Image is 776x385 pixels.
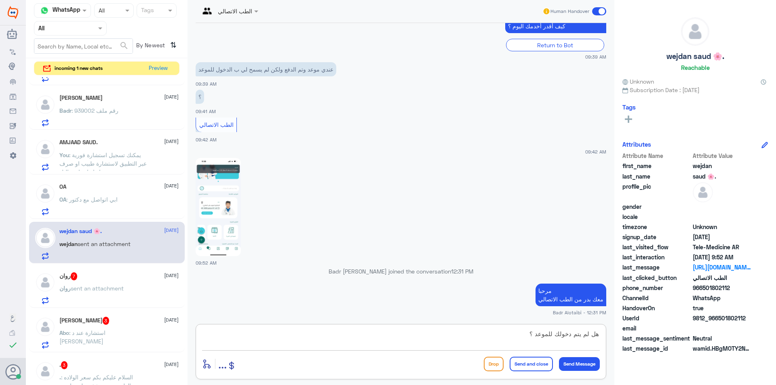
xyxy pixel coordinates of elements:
span: 2 [693,294,751,302]
span: Unknown [622,77,654,86]
h5: wejdan saud 🌸. [59,228,102,235]
img: Widebot Logo [8,6,18,19]
span: 09:52 AM [196,260,217,265]
h5: Badr Abdulrahman [59,95,103,101]
span: 09:41 AM [196,109,216,114]
span: 3 [61,361,68,369]
span: Badr [59,107,72,114]
p: 21/9/2025, 9:41 AM [196,90,204,104]
span: 9812_966501802112 [693,314,751,322]
span: Attribute Name [622,151,691,160]
span: 3 [103,317,110,325]
h6: Reachable [681,64,710,71]
a: [URL][DOMAIN_NAME] [693,263,751,271]
span: Subscription Date : [DATE] [622,86,768,94]
img: defaultAdmin.png [693,182,713,202]
span: Badr Alotaibi - 12:31 PM [553,309,606,316]
span: last_name [622,172,691,181]
span: timezone [622,223,691,231]
span: email [622,324,691,332]
span: [DATE] [164,361,179,368]
span: wejdan [59,240,78,247]
img: defaultAdmin.png [681,18,709,45]
h6: Attributes [622,141,651,148]
span: [DATE] [164,182,179,189]
img: defaultAdmin.png [35,317,55,337]
span: 0 [693,334,751,343]
span: last_visited_flow [622,243,691,251]
span: last_message_sentiment [622,334,691,343]
h5: wejdan saud 🌸. [666,52,724,61]
p: 21/9/2025, 12:31 PM [536,284,606,306]
span: [DATE] [164,316,179,324]
span: true [693,304,751,312]
span: first_name [622,162,691,170]
span: الطب الاتصالي [199,121,234,128]
span: : استشارة عند د [PERSON_NAME] [59,329,105,345]
i: ⇅ [170,38,177,52]
h5: OA [59,183,66,190]
span: incoming 1 new chats [55,65,103,72]
span: 09:39 AM [585,53,606,60]
span: null [693,212,751,221]
span: 09:42 AM [196,137,217,142]
span: Human Handover [550,8,589,15]
span: phone_number [622,284,691,292]
span: You [59,151,69,158]
span: HandoverOn [622,304,691,312]
span: 966501802112 [693,284,751,292]
input: Search by Name, Local etc… [34,39,133,53]
button: Drop [484,357,504,371]
span: : رقم ملف 939002 [72,107,118,114]
span: null [693,324,751,332]
div: Return to Bot [506,39,604,51]
h5: روان [59,272,78,280]
span: saud 🌸. [693,172,751,181]
span: sent an attachment [71,285,124,292]
span: [DATE] [164,227,179,234]
span: 2025-09-21T06:52:47.416Z [693,253,751,261]
img: defaultAdmin.png [35,361,55,381]
h6: Tags [622,103,636,111]
span: : ابي اتواصل مع دكتور [66,196,118,203]
img: defaultAdmin.png [35,95,55,115]
span: 09:39 AM [196,81,217,86]
span: 7 [71,272,78,280]
h5: . [59,361,68,369]
img: defaultAdmin.png [35,139,55,159]
span: ... [218,356,227,371]
span: 09:42 AM [585,148,606,155]
span: 12:31 PM [451,268,473,275]
span: search [119,41,129,50]
button: search [119,39,129,53]
span: wejdan [693,162,751,170]
span: [DATE] [164,138,179,145]
span: Attribute Value [693,151,751,160]
img: defaultAdmin.png [35,183,55,204]
button: Send and close [510,357,553,371]
span: null [693,202,751,211]
span: . [59,374,61,381]
button: Avatar [5,364,21,379]
img: whatsapp.png [38,4,51,17]
span: By Newest [133,38,167,55]
span: last_message_id [622,344,691,353]
p: Badr [PERSON_NAME] joined the conversation [196,267,606,276]
span: [DATE] [164,93,179,101]
i: check [8,340,18,350]
p: 21/9/2025, 9:39 AM [196,62,336,76]
h5: Abo Hamad [59,317,110,325]
span: [DATE] [164,272,179,279]
img: 1825631794728056.jpg [196,158,241,256]
span: روان [59,285,71,292]
h5: AMJAAD SAUD. [59,139,98,146]
span: gender [622,202,691,211]
span: last_interaction [622,253,691,261]
span: signup_date [622,233,691,241]
span: OA [59,196,66,203]
span: profile_pic [622,182,691,201]
button: Send Message [559,357,600,371]
img: defaultAdmin.png [35,272,55,292]
span: wamid.HBgMOTY2NTAxODAyMTEyFQIAEhgUM0EwRjgyQThBOEE3OUNFRkZEQTkA [693,344,751,353]
button: Preview [145,62,171,75]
